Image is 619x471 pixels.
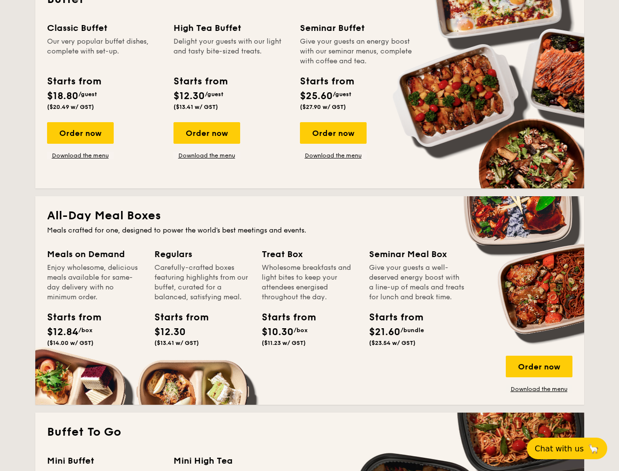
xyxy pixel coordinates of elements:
[262,263,357,302] div: Wholesome breakfasts and light bites to keep your attendees energised throughout the day.
[47,247,143,261] div: Meals on Demand
[294,327,308,334] span: /box
[154,310,198,325] div: Starts from
[47,90,78,102] span: $18.80
[173,37,288,66] div: Delight your guests with our light and tasty bite-sized treats.
[369,326,400,338] span: $21.60
[47,424,572,440] h2: Buffet To Go
[154,263,250,302] div: Carefully-crafted boxes featuring highlights from our buffet, curated for a balanced, satisfying ...
[78,327,93,334] span: /box
[400,327,424,334] span: /bundle
[506,356,572,377] div: Order now
[262,326,294,338] span: $10.30
[300,104,346,110] span: ($27.90 w/ GST)
[369,263,465,302] div: Give your guests a well-deserved energy boost with a line-up of meals and treats for lunch and br...
[47,226,572,235] div: Meals crafted for one, designed to power the world's best meetings and events.
[369,310,413,325] div: Starts from
[47,152,114,159] a: Download the menu
[535,444,584,453] span: Chat with us
[154,326,186,338] span: $12.30
[527,438,607,459] button: Chat with us🦙
[47,263,143,302] div: Enjoy wholesome, delicious meals available for same-day delivery with no minimum order.
[588,443,599,454] span: 🦙
[300,152,367,159] a: Download the menu
[173,74,227,89] div: Starts from
[369,247,465,261] div: Seminar Meal Box
[300,37,415,66] div: Give your guests an energy boost with our seminar menus, complete with coffee and tea.
[47,208,572,224] h2: All-Day Meal Boxes
[333,91,351,98] span: /guest
[173,90,205,102] span: $12.30
[47,104,94,110] span: ($20.49 w/ GST)
[506,385,572,393] a: Download the menu
[173,122,240,144] div: Order now
[78,91,97,98] span: /guest
[47,310,91,325] div: Starts from
[173,152,240,159] a: Download the menu
[262,247,357,261] div: Treat Box
[154,247,250,261] div: Regulars
[154,340,199,346] span: ($13.41 w/ GST)
[300,74,353,89] div: Starts from
[173,21,288,35] div: High Tea Buffet
[262,340,306,346] span: ($11.23 w/ GST)
[300,21,415,35] div: Seminar Buffet
[173,454,288,468] div: Mini High Tea
[47,37,162,66] div: Our very popular buffet dishes, complete with set-up.
[369,340,416,346] span: ($23.54 w/ GST)
[262,310,306,325] div: Starts from
[47,74,100,89] div: Starts from
[47,340,94,346] span: ($14.00 w/ GST)
[173,104,218,110] span: ($13.41 w/ GST)
[47,454,162,468] div: Mini Buffet
[300,90,333,102] span: $25.60
[205,91,223,98] span: /guest
[300,122,367,144] div: Order now
[47,21,162,35] div: Classic Buffet
[47,326,78,338] span: $12.84
[47,122,114,144] div: Order now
